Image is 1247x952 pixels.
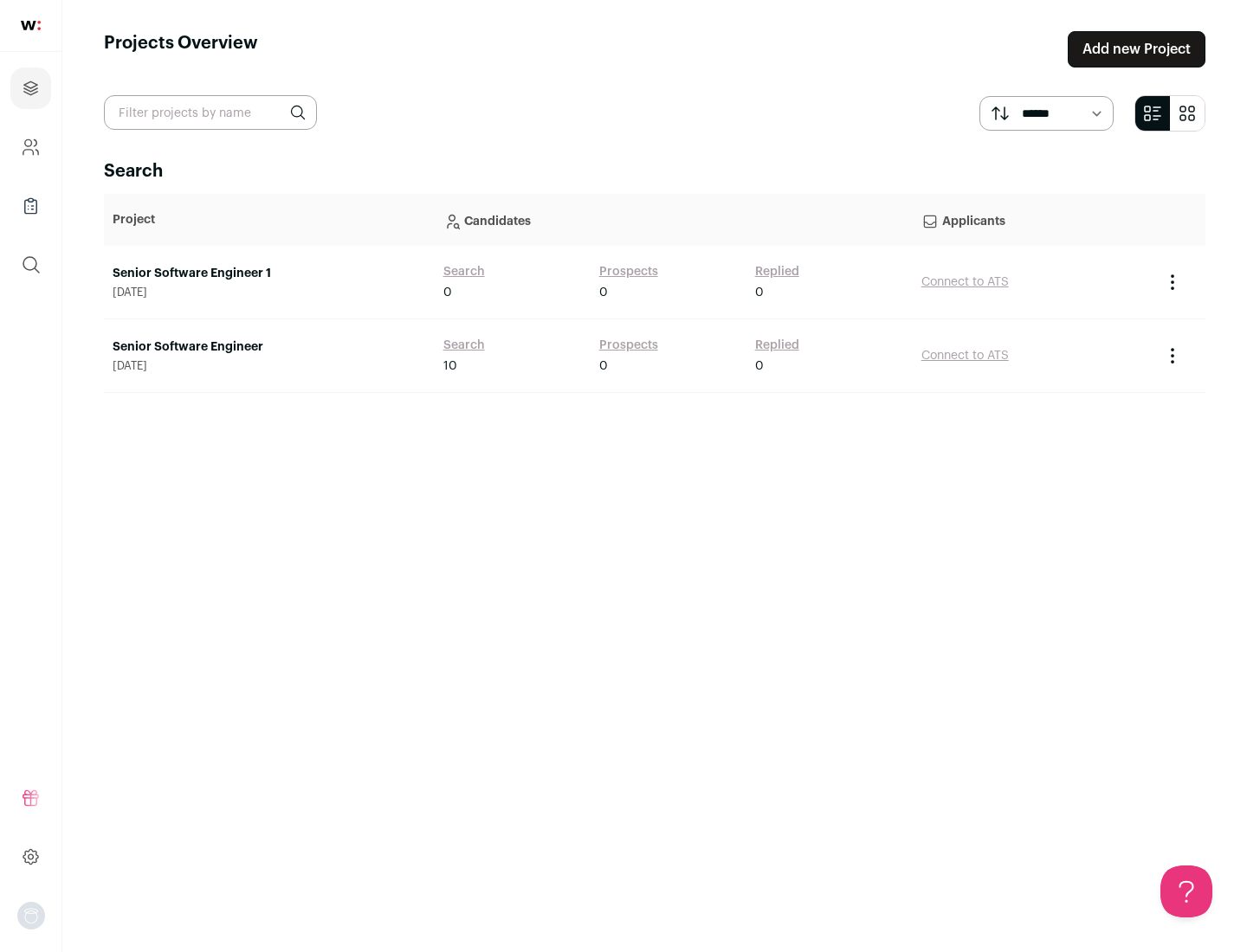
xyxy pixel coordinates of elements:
a: Prospects [599,263,658,280]
a: Search [443,263,485,280]
a: Projects [10,68,51,109]
span: 0 [599,284,608,301]
h1: Projects Overview [104,31,258,68]
span: 10 [443,357,457,375]
a: Replied [755,337,799,354]
h2: Search [104,159,1205,183]
a: Replied [755,263,799,280]
a: Connect to ATS [921,350,1009,362]
a: Prospects [599,337,658,354]
button: Project Actions [1162,345,1183,366]
a: Company and ATS Settings [10,126,51,168]
span: 0 [599,357,608,375]
span: [DATE] [113,359,426,373]
span: 0 [443,284,452,301]
span: [DATE] [113,286,426,299]
span: 0 [755,284,764,301]
iframe: Toggle Customer Support [1160,865,1212,917]
a: Connect to ATS [921,276,1009,288]
a: Senior Software Engineer [113,338,426,356]
p: Candidates [443,203,904,237]
p: Project [113,211,426,228]
a: Senior Software Engineer 1 [113,265,426,282]
button: Project Actions [1162,272,1183,293]
span: 0 [755,357,764,375]
input: Filter projects by name [104,95,317,130]
p: Applicants [921,203,1145,237]
button: Open dropdown [17,902,45,929]
a: Company Lists [10,185,51,227]
a: Add new Project [1068,31,1205,68]
a: Search [443,337,485,354]
img: nopic.png [17,902,45,929]
img: wellfound-shorthand-0d5821cbd27db2630d0214b213865d53afaa358527fdda9d0ea32b1df1b89c2c.svg [21,21,41,30]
